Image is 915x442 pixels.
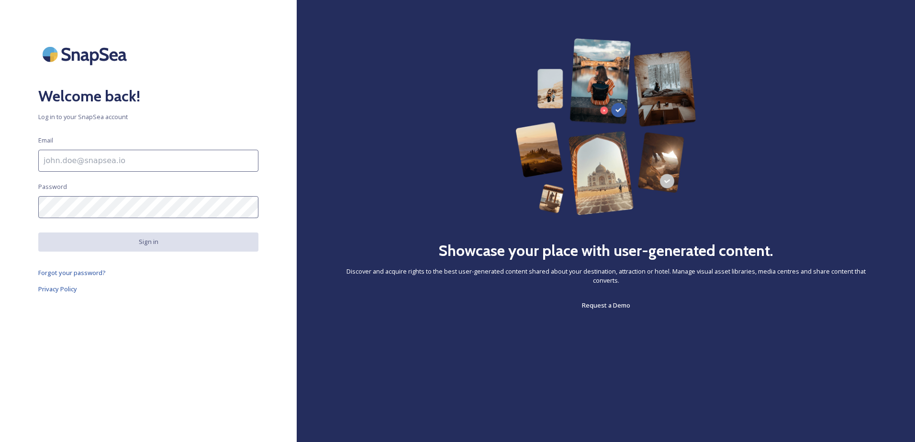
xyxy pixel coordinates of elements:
[582,299,630,311] a: Request a Demo
[38,267,258,278] a: Forgot your password?
[38,38,134,70] img: SnapSea Logo
[38,112,258,122] span: Log in to your SnapSea account
[38,150,258,172] input: john.doe@snapsea.io
[38,136,53,145] span: Email
[38,85,258,108] h2: Welcome back!
[38,283,258,295] a: Privacy Policy
[38,268,106,277] span: Forgot your password?
[38,285,77,293] span: Privacy Policy
[38,232,258,251] button: Sign in
[335,267,877,285] span: Discover and acquire rights to the best user-generated content shared about your destination, att...
[438,239,773,262] h2: Showcase your place with user-generated content.
[582,301,630,309] span: Request a Demo
[38,182,67,191] span: Password
[515,38,696,215] img: 63b42ca75bacad526042e722_Group%20154-p-800.png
